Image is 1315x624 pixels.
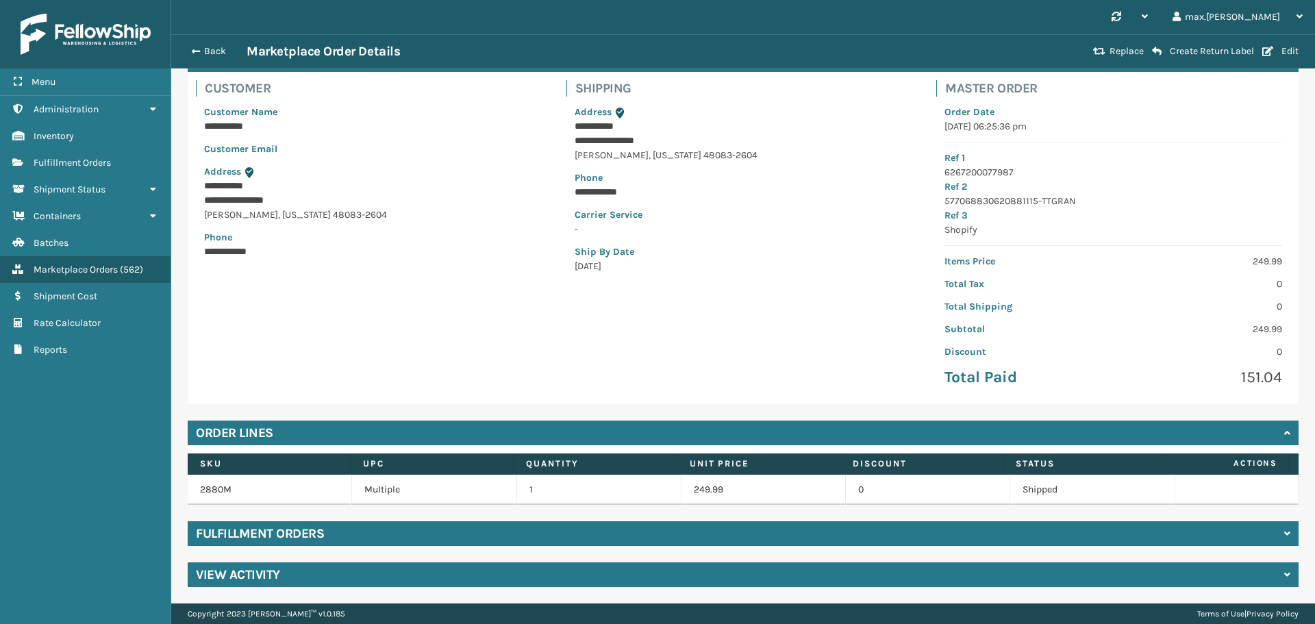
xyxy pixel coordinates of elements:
p: 249.99 [1122,254,1282,269]
label: SKU [200,458,338,470]
p: Items Price [944,254,1105,269]
p: 577068830620881115-TTGRAN [944,194,1282,208]
span: Fulfillment Orders [34,157,111,169]
p: Phone [204,230,542,245]
h4: Customer [205,80,550,97]
td: 0 [846,475,1010,505]
h3: Marketplace Order Details [247,43,400,60]
p: Carrier Service [575,208,912,222]
p: Shopify [944,223,1282,237]
p: 6267200077987 [944,165,1282,179]
h4: Shipping [575,80,920,97]
button: Edit [1258,45,1303,58]
h4: Order Lines [196,425,273,441]
p: [PERSON_NAME] , [US_STATE] 48083-2604 [204,208,542,222]
p: Total Tax [944,277,1105,291]
button: Back [184,45,247,58]
label: Unit Price [690,458,827,470]
p: [PERSON_NAME] , [US_STATE] 48083-2604 [575,148,912,162]
p: Total Shipping [944,299,1105,314]
p: Ref 3 [944,208,1282,223]
p: - [575,222,912,236]
i: Replace [1093,47,1105,56]
button: Replace [1089,45,1148,58]
p: Copyright 2023 [PERSON_NAME]™ v 1.0.185 [188,603,345,624]
a: Terms of Use [1197,609,1244,619]
span: Menu [32,76,55,88]
i: Edit [1262,47,1273,56]
p: 249.99 [1122,322,1282,336]
span: Marketplace Orders [34,264,118,275]
i: Create Return Label [1152,46,1162,57]
label: Quantity [526,458,664,470]
span: Address [575,106,612,118]
p: Ship By Date [575,245,912,259]
a: Privacy Policy [1247,609,1299,619]
span: Shipment Cost [34,290,97,302]
p: Ref 1 [944,151,1282,165]
span: Containers [34,210,81,222]
label: Discount [853,458,990,470]
td: 1 [517,475,681,505]
td: 249.99 [681,475,846,505]
img: logo [21,14,151,55]
a: 2880M [200,484,231,495]
p: 0 [1122,345,1282,359]
p: Order Date [944,105,1282,119]
label: Status [1016,458,1153,470]
p: [DATE] 06:25:36 pm [944,119,1282,134]
label: UPC [363,458,501,470]
h4: Fulfillment Orders [196,525,324,542]
div: | [1197,603,1299,624]
p: Subtotal [944,322,1105,336]
span: Administration [34,103,99,115]
td: Multiple [352,475,516,505]
span: Inventory [34,130,74,142]
span: Address [204,166,241,177]
p: 0 [1122,277,1282,291]
span: Batches [34,237,68,249]
p: Total Paid [944,367,1105,388]
span: Actions [1170,452,1286,475]
p: Customer Email [204,142,542,156]
p: 0 [1122,299,1282,314]
p: 151.04 [1122,367,1282,388]
p: Discount [944,345,1105,359]
span: ( 562 ) [120,264,143,275]
p: Ref 2 [944,179,1282,194]
span: Shipment Status [34,184,105,195]
p: [DATE] [575,259,912,273]
button: Create Return Label [1148,45,1258,58]
span: Rate Calculator [34,317,101,329]
p: Phone [575,171,912,185]
span: Reports [34,344,67,355]
h4: View Activity [196,566,280,583]
td: Shipped [1010,475,1175,505]
p: Customer Name [204,105,542,119]
h4: Master Order [945,80,1290,97]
